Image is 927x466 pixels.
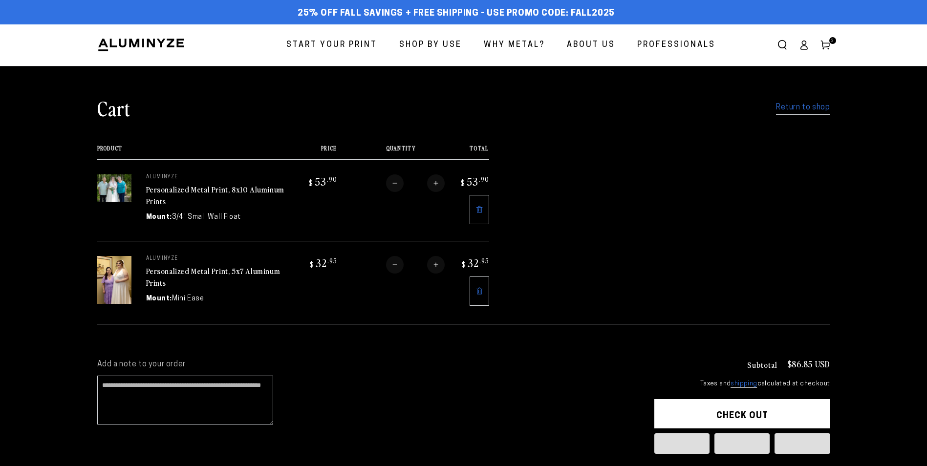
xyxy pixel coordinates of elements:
dd: 3/4" Small Wall Float [172,212,241,222]
h1: Cart [97,95,130,121]
bdi: 32 [308,256,337,270]
th: Price [293,145,337,159]
sup: .90 [327,175,337,183]
p: $86.85 USD [787,360,830,368]
small: Taxes and calculated at checkout [654,379,830,389]
a: Why Metal? [476,32,552,58]
summary: Search our site [772,34,793,56]
label: Add a note to your order [97,360,635,370]
a: Professionals [630,32,723,58]
bdi: 53 [459,174,489,188]
a: Remove 5"x7" Rectangle White Matte Aluminyzed Photo [470,276,489,306]
input: Quantity for Personalized Metal Print, 8x10 Aluminum Prints [404,174,427,192]
span: 2 [831,37,834,44]
input: Quantity for Personalized Metal Print, 5x7 Aluminum Prints [404,256,427,274]
span: 25% off FALL Savings + Free Shipping - Use Promo Code: FALL2025 [298,8,615,19]
span: $ [309,178,313,188]
span: Why Metal? [484,38,545,52]
a: Return to shop [776,101,830,115]
bdi: 32 [460,256,489,270]
a: About Us [560,32,623,58]
span: $ [461,178,465,188]
dd: Mini Easel [172,294,206,304]
span: About Us [567,38,615,52]
span: Start Your Print [286,38,377,52]
p: aluminyze [146,174,293,180]
dt: Mount: [146,212,172,222]
span: $ [310,259,314,269]
p: aluminyze [146,256,293,262]
a: Personalized Metal Print, 5x7 Aluminum Prints [146,265,280,289]
sup: .90 [479,175,489,183]
th: Total [445,145,489,159]
span: $ [462,259,466,269]
a: Remove 8"x10" Rectangle White Matte Aluminyzed Photo [470,195,489,224]
sup: .95 [479,256,489,265]
span: Shop By Use [399,38,462,52]
a: Start Your Print [279,32,385,58]
th: Product [97,145,293,159]
sup: .95 [327,256,337,265]
dt: Mount: [146,294,172,304]
h3: Subtotal [747,360,777,368]
img: 8"x10" Rectangle White Matte Aluminyzed Photo [97,174,131,202]
bdi: 53 [307,174,337,188]
th: Quantity [337,145,445,159]
span: Professionals [637,38,715,52]
a: Personalized Metal Print, 8x10 Aluminum Prints [146,184,284,207]
img: Aluminyze [97,38,185,52]
a: shipping [731,381,757,388]
button: Check out [654,399,830,428]
a: Shop By Use [392,32,469,58]
img: 5"x7" Rectangle White Matte Aluminyzed Photo [97,256,131,304]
